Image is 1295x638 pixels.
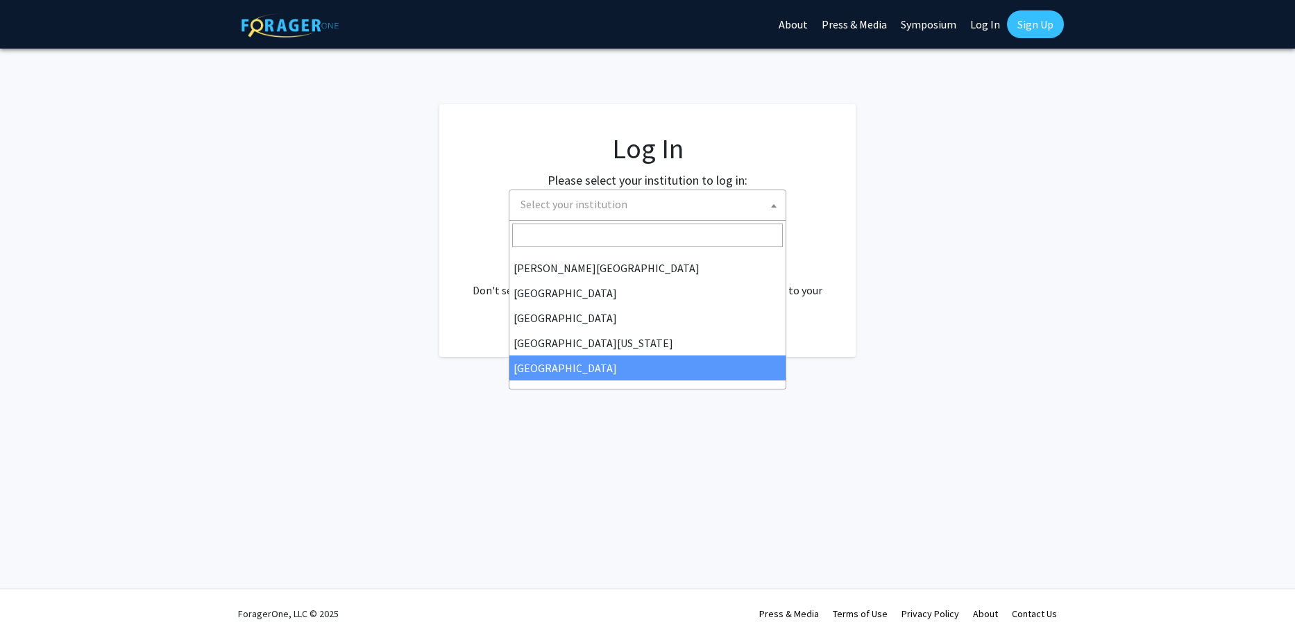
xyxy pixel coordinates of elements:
li: [GEOGRAPHIC_DATA] [509,380,786,405]
div: ForagerOne, LLC © 2025 [238,589,339,638]
li: [GEOGRAPHIC_DATA] [509,305,786,330]
input: Search [512,224,783,247]
img: ForagerOne Logo [242,13,339,37]
li: [GEOGRAPHIC_DATA] [509,355,786,380]
li: [GEOGRAPHIC_DATA] [509,280,786,305]
a: About [973,607,998,620]
span: Select your institution [520,197,627,211]
span: Select your institution [509,190,786,221]
span: Select your institution [515,190,786,219]
a: Terms of Use [833,607,888,620]
label: Please select your institution to log in: [548,171,747,190]
li: [PERSON_NAME][GEOGRAPHIC_DATA] [509,255,786,280]
div: No account? . Don't see your institution? about bringing ForagerOne to your institution. [467,249,828,315]
a: Contact Us [1012,607,1057,620]
iframe: Chat [10,576,59,628]
h1: Log In [467,132,828,165]
a: Press & Media [759,607,819,620]
a: Privacy Policy [902,607,959,620]
a: Sign Up [1007,10,1064,38]
li: [GEOGRAPHIC_DATA][US_STATE] [509,330,786,355]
